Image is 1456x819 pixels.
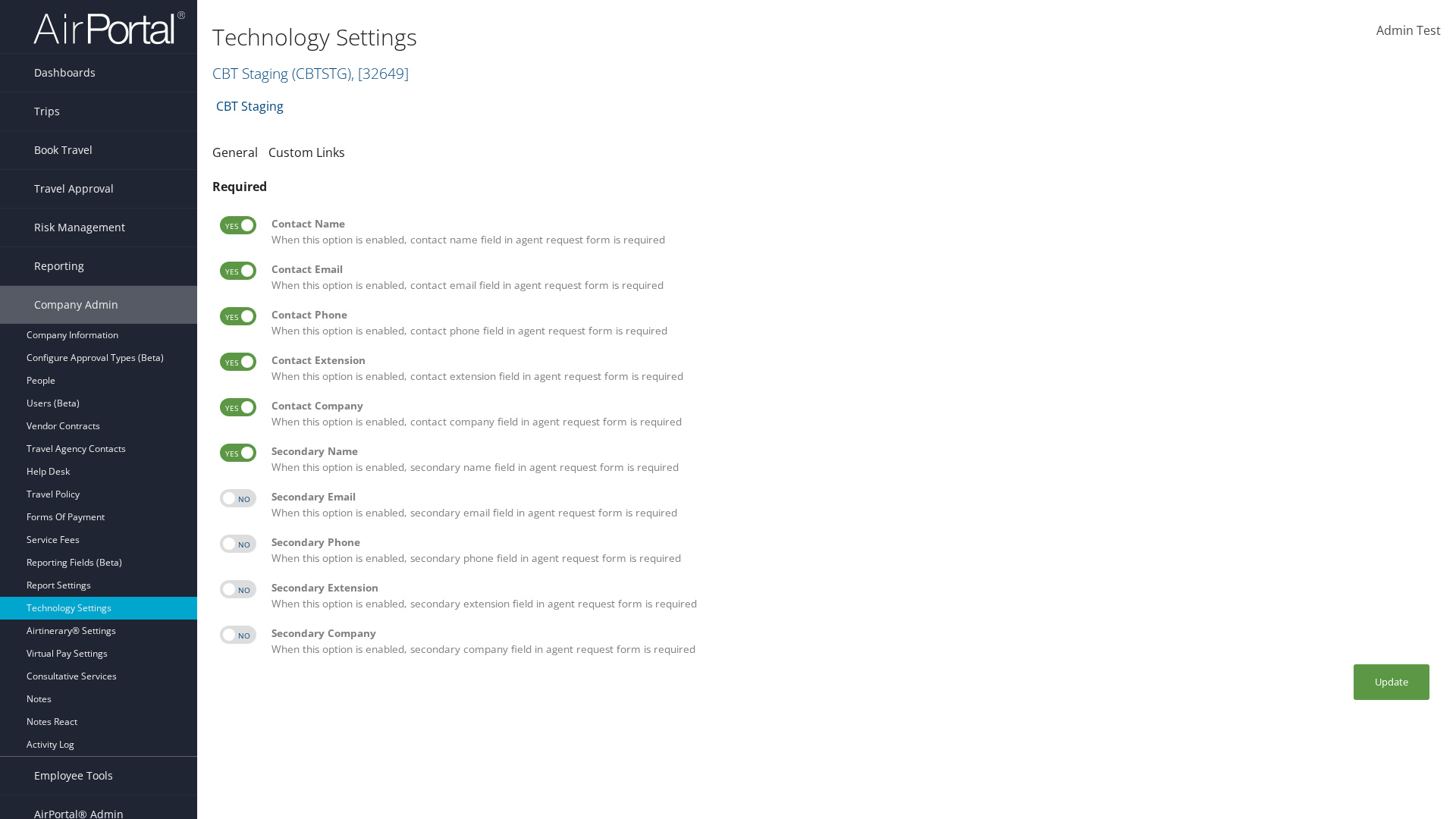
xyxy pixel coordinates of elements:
[34,757,113,795] span: Employee Tools
[271,444,1433,459] div: Secondary Name
[271,489,1433,520] label: When this option is enabled, secondary email field in agent request form is required
[271,580,1433,611] label: When this option is enabled, secondary extension field in agent request form is required
[271,489,1433,504] div: Secondary Email
[1376,22,1441,39] span: Admin Test
[271,398,1433,413] div: Contact Company
[34,93,60,130] span: Trips
[351,63,409,83] span: , [ 32649 ]
[1354,664,1429,700] button: Update
[271,580,1433,595] div: Secondary Extension
[271,626,1433,641] div: Secondary Company
[271,353,1433,384] label: When this option is enabled, contact extension field in agent request form is required
[212,21,1031,53] h1: Technology Settings
[271,307,1433,338] label: When this option is enabled, contact phone field in agent request form is required
[34,286,118,324] span: Company Admin
[34,170,114,208] span: Travel Approval
[212,63,409,83] a: CBT Staging
[212,177,1441,196] div: Required
[34,131,93,169] span: Book Travel
[271,216,1433,231] div: Contact Name
[271,353,1433,368] div: Contact Extension
[271,535,1433,550] div: Secondary Phone
[34,247,84,285] span: Reporting
[1376,8,1441,55] a: Admin Test
[34,54,96,92] span: Dashboards
[34,209,125,246] span: Risk Management
[271,216,1433,247] label: When this option is enabled, contact name field in agent request form is required
[271,444,1433,475] label: When this option is enabled, secondary name field in agent request form is required
[216,91,284,121] a: CBT Staging
[271,262,1433,293] label: When this option is enabled, contact email field in agent request form is required
[271,262,1433,277] div: Contact Email
[33,10,185,45] img: airportal-logo.png
[268,144,345,161] a: Custom Links
[271,626,1433,657] label: When this option is enabled, secondary company field in agent request form is required
[212,144,258,161] a: General
[271,398,1433,429] label: When this option is enabled, contact company field in agent request form is required
[271,535,1433,566] label: When this option is enabled, secondary phone field in agent request form is required
[271,307,1433,322] div: Contact Phone
[292,63,351,83] span: ( CBTSTG )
